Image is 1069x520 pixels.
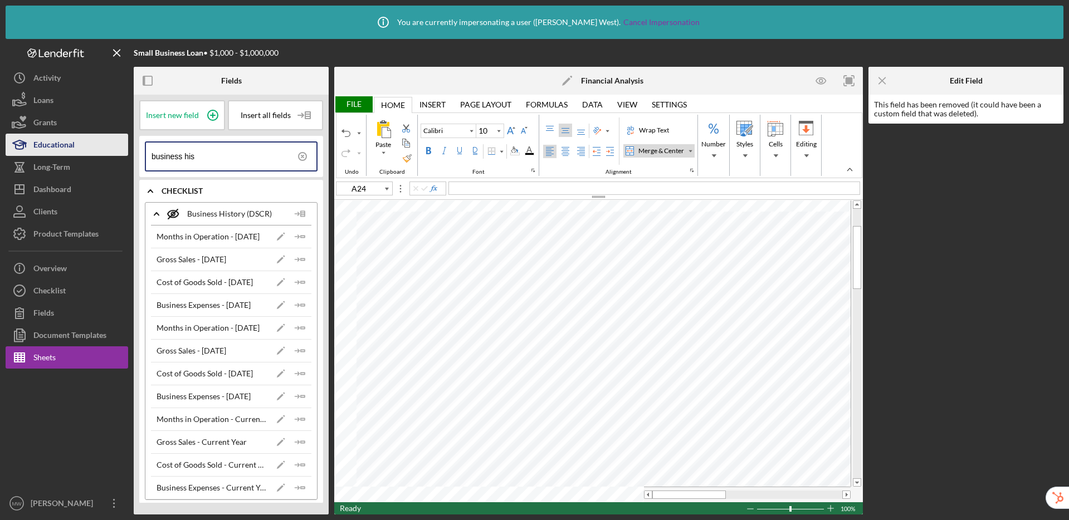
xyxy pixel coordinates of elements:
div: Sheets [33,346,56,371]
text: MW [12,501,22,507]
button: Product Templates [6,223,128,245]
button: Educational [6,134,128,156]
span: Ready [340,503,361,513]
div: Insert [419,100,446,109]
div: Paste [373,140,393,150]
div: Number [699,139,728,149]
div: Font [418,115,539,176]
div: Styles [730,117,759,162]
div: Zoom Out [746,503,755,515]
div: Font Color [522,144,536,158]
div: Font [470,169,487,175]
a: Cancel Impersonation [623,18,700,27]
div: Cut [399,121,413,135]
div: Business Expenses - [DATE] [157,301,251,310]
div: Merge & Center [636,146,686,156]
input: Search for an existing field [152,143,316,170]
label: Top Align [543,124,557,137]
div: Zoom level [841,502,857,514]
div: Undo [336,115,367,176]
div: File [334,96,373,112]
div: Edit Field [950,76,983,85]
div: Page Layout [453,96,519,112]
div: You are currently impersonating a user ( [PERSON_NAME] West ). [369,8,700,36]
div: Zoom In [826,502,835,514]
div: This field has been removed (it could have been a custom field that was deleted). [874,100,1058,118]
button: Sheets [6,346,128,369]
div: Data [582,100,603,109]
div: Clipboard [377,169,408,175]
div: indicatorFonts [529,166,538,175]
button: MW[PERSON_NAME] [6,492,128,514]
div: Loans [33,89,53,114]
div: View [617,100,637,109]
label: Left Align [543,145,557,158]
div: Formulas [526,100,568,109]
div: Increase Indent [603,145,617,158]
div: Decrease Indent [590,145,603,158]
button: Clients [6,200,128,223]
div: Decrease Font Size [518,124,531,137]
div: Zoom [789,506,792,512]
button: Long-Term [6,156,128,178]
div: Gross Sales - [DATE] [157,346,226,355]
button: Activity [6,67,128,89]
label: Italic [437,144,451,158]
div: Business History (DSCR) [168,200,289,228]
div: Formulas [519,96,575,112]
div: Font Size [476,124,504,138]
div: Months in Operation - Current Year [157,415,267,424]
b: Financial Analysis [581,76,643,85]
div: Fields [221,76,242,85]
div: Document Templates [33,324,106,349]
div: Insert [412,96,453,112]
div: Zoom [756,502,826,514]
div: Dashboard [33,178,71,203]
span: Insert new field [146,111,199,120]
div: Grants [33,111,57,136]
div: Cost of Goods Sold - [DATE] [157,369,253,378]
div: Paste All [369,118,398,161]
div: Alignment [539,115,698,176]
label: Underline [453,144,466,158]
button: Fields [6,302,128,324]
div: Settings [652,100,687,109]
div: Increase Font Size [504,124,518,137]
button: Dashboard [6,178,128,200]
div: Home [381,101,405,110]
div: Product Templates [33,223,99,248]
div: Home [374,97,412,113]
div: Copy [399,136,413,150]
div: Alignment [603,169,634,175]
div: Cost of Goods Sold - [DATE] [157,278,253,287]
div: Merge & Center [623,144,695,158]
div: Clients [33,200,57,225]
div: Wrap Text [637,125,671,135]
div: Long-Term [33,156,70,181]
div: Number [699,117,729,162]
div: Border [485,145,506,158]
div: Font Family [421,124,476,138]
div: Educational [33,134,75,159]
button: Overview [6,257,128,279]
div: • $1,000 - $1,000,000 [134,48,279,57]
div: Months in Operation - [DATE] [157,323,260,332]
div: Data [575,96,610,112]
label: Center Align [559,145,572,158]
button: Loans [6,89,128,111]
label: Double Underline [468,144,482,158]
label: Bold [422,144,435,158]
label: Middle Align [559,124,572,137]
button: Document Templates [6,324,128,346]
